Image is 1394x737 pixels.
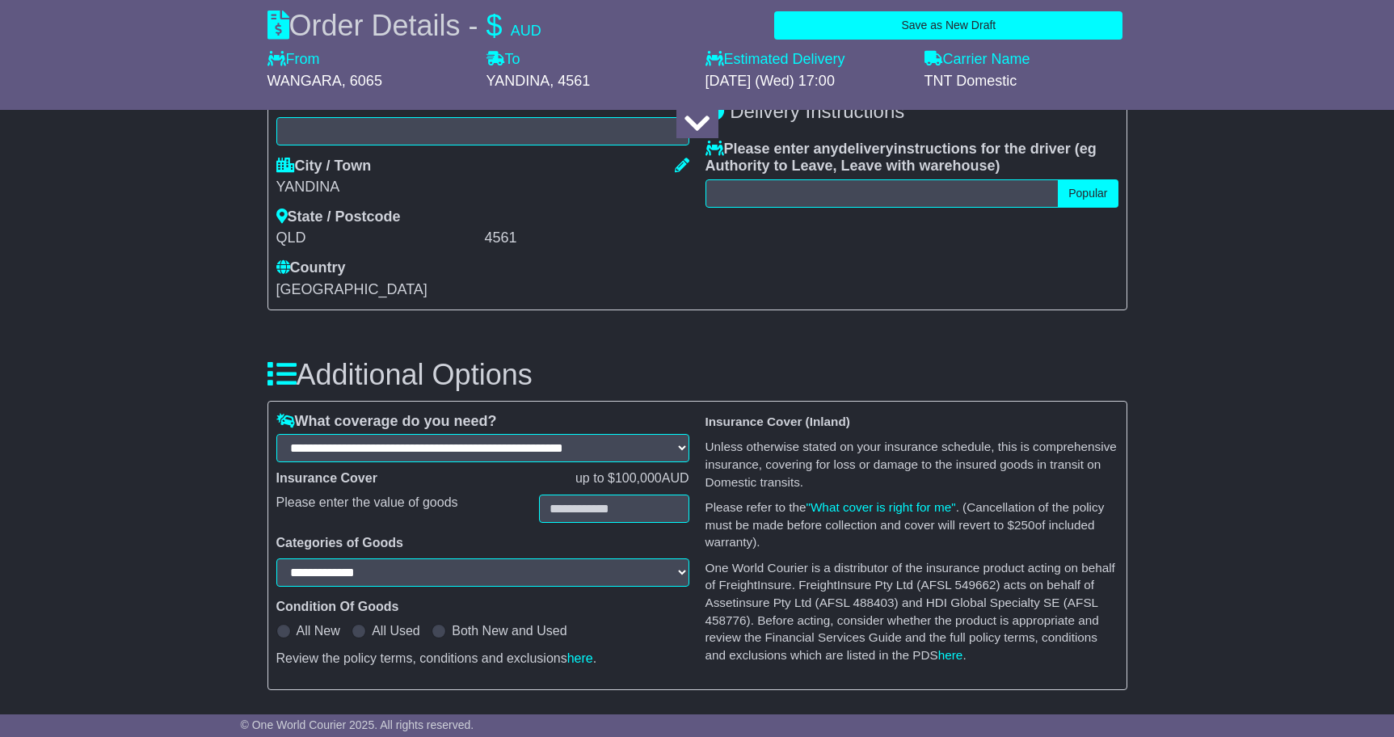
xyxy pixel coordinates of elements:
span: , 6065 [342,73,382,89]
small: One World Courier is a distributor of the insurance product acting on behalf of FreightInsure. Fr... [705,561,1115,662]
label: To [486,51,520,69]
div: Please enter the value of goods [268,495,531,523]
b: Categories of Goods [276,536,403,550]
span: , 4561 [550,73,590,89]
span: [GEOGRAPHIC_DATA] [276,281,427,297]
b: Condition Of Goods [276,600,399,613]
label: All New [297,623,340,638]
button: Save as New Draft [774,11,1122,40]
span: WANGARA [267,73,342,89]
span: © One World Courier 2025. All rights reserved. [241,718,474,731]
label: Both New and Used [452,623,566,638]
label: From [267,51,320,69]
div: Review the policy terms, conditions and exclusions . [276,651,689,666]
label: All Used [372,623,420,638]
small: Please refer to the . (Cancellation of the policy must be made before collection and cover will r... [705,500,1105,549]
h3: Additional Options [267,359,1127,391]
div: [DATE] (Wed) 17:00 [705,73,908,91]
div: YANDINA [276,179,689,196]
span: 100,000 [615,471,662,485]
label: Country [276,259,346,277]
small: Unless otherwise stated on your insurance schedule, this is comprehensive insurance, covering for... [705,440,1117,488]
div: Order Details - [267,8,541,43]
div: 4561 [485,230,689,247]
label: Estimated Delivery [705,51,908,69]
span: eg Authority to Leave, Leave with warehouse [705,141,1097,175]
b: Insurance Cover [276,471,377,485]
a: here [567,651,593,665]
button: Popular [1058,179,1118,208]
label: What coverage do you need? [276,413,497,431]
span: YANDINA [486,73,550,89]
span: $ [486,9,503,42]
span: AUD [511,23,541,39]
a: "What cover is right for me" [806,500,956,514]
span: delivery [839,141,894,157]
label: Please enter any instructions for the driver ( ) [705,141,1118,175]
label: State / Postcode [276,208,401,226]
div: up to $ AUD [567,470,697,486]
div: TNT Domestic [924,73,1127,91]
a: here [938,648,963,662]
label: City / Town [276,158,372,175]
span: 250 [1014,518,1035,532]
b: Insurance Cover (Inland) [705,415,850,428]
label: Carrier Name [924,51,1030,69]
div: QLD [276,230,481,247]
